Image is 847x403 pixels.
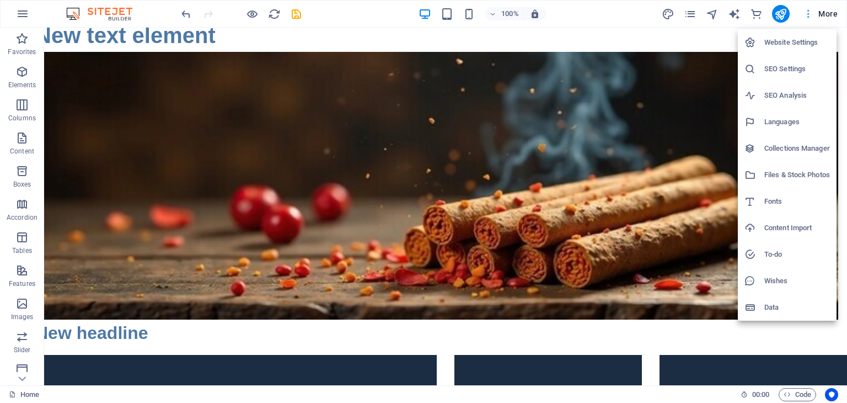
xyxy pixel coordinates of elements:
[764,248,830,261] h6: To-do
[764,62,830,76] h6: SEO Settings
[764,195,830,208] h6: Fonts
[764,168,830,182] h6: Files & Stock Photos
[764,221,830,235] h6: Content Import
[764,89,830,102] h6: SEO Analysis
[764,274,830,288] h6: Wishes
[764,301,830,314] h6: Data
[764,142,830,155] h6: Collections Manager
[764,36,830,49] h6: Website Settings
[764,115,830,129] h6: Languages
